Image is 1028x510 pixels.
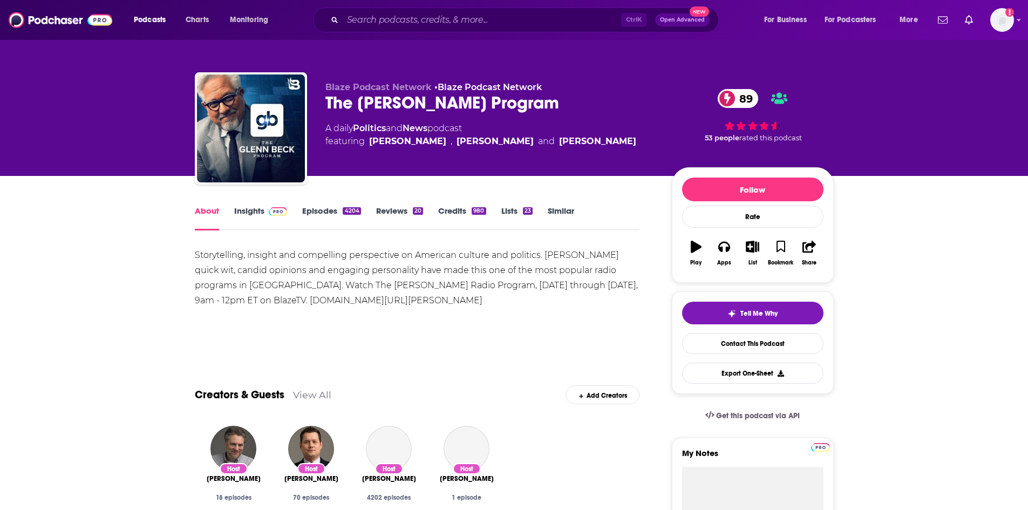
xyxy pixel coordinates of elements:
label: My Notes [682,448,823,467]
div: Host [297,463,325,474]
button: Share [795,234,823,273]
div: Rate [682,206,823,228]
div: 4202 episodes [359,494,419,501]
div: List [748,260,757,266]
div: 1 episode [437,494,497,501]
span: rated this podcast [739,134,802,142]
a: Charts [179,11,215,29]
img: The Glenn Beck Program [197,74,305,182]
a: About [195,206,219,230]
button: open menu [222,11,282,29]
img: User Profile [990,8,1014,32]
a: Pat Gray [207,474,261,483]
span: New [690,6,709,17]
button: Follow [682,178,823,201]
div: 980 [472,207,486,215]
a: Steve Burguiere [284,474,338,483]
a: InsightsPodchaser Pro [234,206,288,230]
a: Episodes4204 [302,206,360,230]
a: Contact This Podcast [682,333,823,354]
div: 70 episodes [281,494,342,501]
span: Charts [186,12,209,28]
div: 20 [413,207,423,215]
button: Show profile menu [990,8,1014,32]
span: Get this podcast via API [716,411,800,420]
img: Podchaser Pro [811,443,830,452]
a: Glenn Beck [366,426,412,472]
a: Podchaser - Follow, Share and Rate Podcasts [9,10,112,30]
div: Host [375,463,403,474]
a: Steve Deace [444,426,489,472]
a: Pro website [811,441,830,452]
button: open menu [757,11,820,29]
button: tell me why sparkleTell Me Why [682,302,823,324]
a: Credits980 [438,206,486,230]
div: 4204 [343,207,360,215]
span: [PERSON_NAME] [362,474,416,483]
button: Bookmark [767,234,795,273]
a: Lists23 [501,206,533,230]
span: [PERSON_NAME] [284,474,338,483]
div: A daily podcast [325,122,636,148]
a: Glenn Beck [362,474,416,483]
a: Show notifications dropdown [961,11,977,29]
svg: Add a profile image [1005,8,1014,17]
div: Search podcasts, credits, & more... [323,8,729,32]
img: tell me why sparkle [727,309,736,318]
span: [PERSON_NAME] [440,474,494,483]
a: News [403,123,427,133]
span: , [451,135,452,148]
a: Glenn Beck [369,135,446,148]
a: View All [293,389,331,400]
button: Open AdvancedNew [655,13,710,26]
span: [PERSON_NAME] [207,474,261,483]
a: Blaze Podcast Network [438,82,542,92]
span: and [386,123,403,133]
img: Pat Gray [210,426,256,472]
button: Export One-Sheet [682,363,823,384]
a: Reviews20 [376,206,423,230]
span: Monitoring [230,12,268,28]
a: Steve Deace [440,474,494,483]
span: featuring [325,135,636,148]
span: 53 people [705,134,739,142]
div: Play [690,260,702,266]
button: open menu [818,11,892,29]
button: Apps [710,234,738,273]
div: Storytelling, insight and compelling perspective on American culture and politics. [PERSON_NAME] ... [195,248,640,308]
a: Creators & Guests [195,388,284,402]
span: and [538,135,555,148]
button: Play [682,234,710,273]
div: 18 episodes [203,494,264,501]
span: More [900,12,918,28]
div: Add Creators [566,385,639,404]
button: List [738,234,766,273]
span: Tell Me Why [740,309,778,318]
span: Blaze Podcast Network [325,82,432,92]
a: Similar [548,206,574,230]
a: 89 [718,89,758,108]
span: 89 [729,89,758,108]
span: Open Advanced [660,17,705,23]
span: Podcasts [134,12,166,28]
span: Logged in as luilaking [990,8,1014,32]
span: • [434,82,542,92]
button: open menu [126,11,180,29]
span: For Business [764,12,807,28]
div: Host [453,463,481,474]
input: Search podcasts, credits, & more... [343,11,621,29]
div: Bookmark [768,260,793,266]
a: Show notifications dropdown [934,11,952,29]
a: Pat Gray [559,135,636,148]
div: 23 [523,207,533,215]
span: Ctrl K [621,13,646,27]
a: Politics [353,123,386,133]
img: Steve Burguiere [288,426,334,472]
div: Host [220,463,248,474]
div: 89 53 peoplerated this podcast [672,82,834,149]
img: Podchaser Pro [269,207,288,216]
a: Get this podcast via API [697,403,809,429]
